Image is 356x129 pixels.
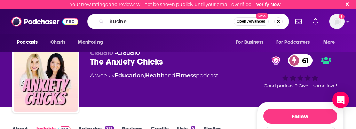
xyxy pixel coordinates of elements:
[115,50,140,57] span: •
[70,2,281,7] div: Your new ratings and reviews will not be shown publicly until your email is verified.
[288,54,313,67] a: 61
[329,14,345,29] button: Show profile menu
[272,36,320,49] button: open menu
[293,16,304,27] a: Show notifications dropdown
[11,15,78,28] img: Podchaser - Follow, Share and Rate Podcasts
[256,2,281,7] a: Verify Now
[78,37,103,47] span: Monitoring
[256,13,268,19] span: New
[14,48,78,112] img: The Anxiety Chicks
[339,14,345,19] svg: Email not verified
[90,50,113,57] span: Cloud10
[145,72,165,79] a: Health
[114,72,144,79] a: Education
[144,72,145,79] span: ,
[257,50,344,93] div: verified Badge61Good podcast? Give it some love!
[106,16,234,27] input: Search podcasts, credits, & more...
[90,71,218,80] div: A weekly podcast
[276,37,310,47] span: For Podcasters
[263,109,337,124] button: Follow
[318,36,344,49] button: open menu
[323,37,335,47] span: More
[329,14,345,29] img: User Profile
[175,72,196,79] a: Fitness
[73,36,112,49] button: open menu
[46,36,70,49] a: Charts
[87,14,289,29] div: Search podcasts, credits, & more...
[12,36,47,49] button: open menu
[329,14,345,29] span: Logged in as robin.richardson
[295,54,313,67] span: 61
[234,17,269,26] button: Open AdvancedNew
[269,56,283,65] img: verified Badge
[231,36,272,49] button: open menu
[264,83,337,88] span: Good podcast? Give it some love!
[165,72,175,79] span: and
[332,92,349,108] div: Open Intercom Messenger
[117,50,140,57] a: Cloud10
[310,16,321,27] a: Show notifications dropdown
[17,37,38,47] span: Podcasts
[50,37,65,47] span: Charts
[236,37,263,47] span: For Business
[237,20,266,23] span: Open Advanced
